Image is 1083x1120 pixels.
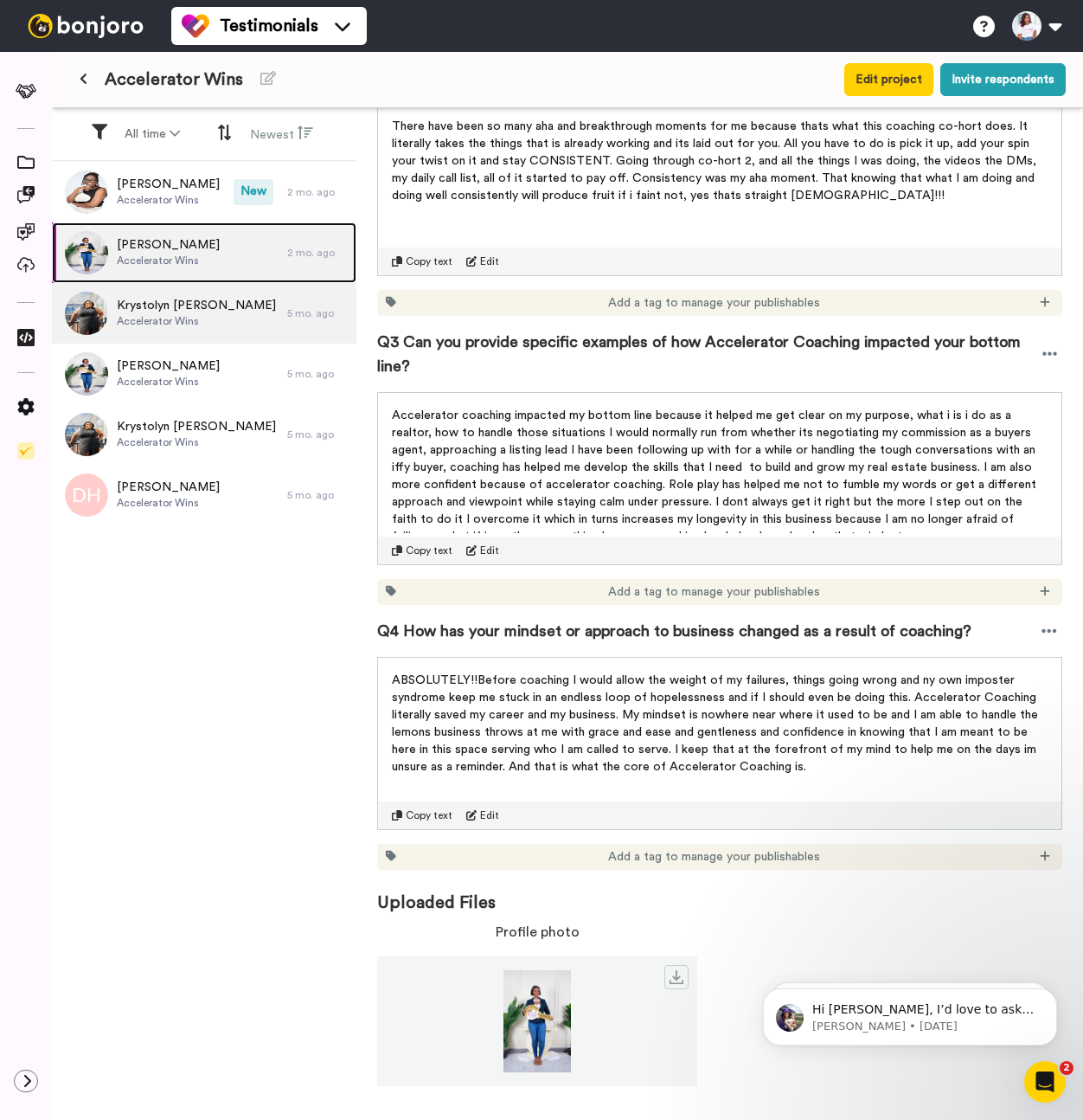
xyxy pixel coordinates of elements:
[496,922,580,943] span: Profile photo
[287,185,348,199] div: 2 mo. ago
[480,808,499,822] span: Edit
[52,283,356,344] a: Krystolyn [PERSON_NAME]Accelerator Wins5 mo. ago
[287,367,348,381] div: 5 mo. ago
[377,619,971,643] span: Q4 How has your mindset or approach to business changed as a result of coaching?
[114,119,190,150] button: All time
[65,171,108,214] img: a35143bf-7dfd-4ff0-98b9-f99988bba223.jpeg
[117,357,220,375] span: [PERSON_NAME]
[480,254,499,268] span: Edit
[287,246,348,260] div: 2 mo. ago
[1024,1061,1066,1103] iframe: Intercom live chat
[377,870,1062,915] span: Uploaded Files
[65,231,108,274] img: 75b90a24-990a-478d-8114-54fae79000e4.png
[117,418,276,435] span: Krystolyn [PERSON_NAME]
[105,68,243,92] span: Accelerator Wins
[117,236,220,254] span: [PERSON_NAME]
[117,375,220,389] span: Accelerator Wins
[940,63,1066,96] button: Invite respondents
[406,544,452,557] span: Copy text
[52,465,356,525] a: [PERSON_NAME]Accelerator Wins5 mo. ago
[65,413,108,456] img: a220c334-06a2-4cbe-ba33-ad110b85631b.jpeg
[117,314,276,328] span: Accelerator Wins
[52,222,356,283] a: [PERSON_NAME]Accelerator Wins2 mo. ago
[65,352,108,396] img: 75b90a24-990a-478d-8114-54fae79000e4.png
[406,254,452,268] span: Copy text
[117,193,220,207] span: Accelerator Wins
[21,14,151,38] img: bj-logo-header-white.svg
[737,952,1083,1073] iframe: Intercom notifications message
[117,254,220,267] span: Accelerator Wins
[392,674,1041,773] span: ABSOLUTELY!!Before coaching I would allow the weight of my failures, things going wrong and ny ow...
[287,488,348,502] div: 5 mo. ago
[117,496,220,510] span: Accelerator Wins
[287,428,348,441] div: 5 mo. ago
[480,544,499,557] span: Edit
[65,292,108,335] img: a220c334-06a2-4cbe-ba33-ad110b85631b.jpeg
[406,808,452,822] span: Copy text
[1060,1061,1073,1075] span: 2
[117,176,220,193] span: [PERSON_NAME]
[117,297,276,314] span: Krystolyn [PERSON_NAME]
[240,118,324,151] button: Newest
[52,162,356,222] a: [PERSON_NAME]Accelerator WinsNew2 mo. ago
[52,404,356,465] a: Krystolyn [PERSON_NAME]Accelerator Wins5 mo. ago
[392,409,1040,543] span: Accelerator coaching impacted my bottom line because it helped me get clear on my purpose, what i...
[392,120,1040,202] span: There have been so many aha and breakthrough moments for me because thats what this coaching co-h...
[117,479,220,496] span: [PERSON_NAME]
[608,294,820,312] span: Add a tag to manage your publishables
[608,848,820,866] span: Add a tag to manage your publishables
[844,63,933,96] button: Edit project
[220,14,318,38] span: Testimonials
[182,12,209,40] img: tm-color.svg
[17,442,35,460] img: Checklist.svg
[608,583,820,601] span: Add a tag to manage your publishables
[65,473,108,517] img: dh.png
[234,179,273,205] span: New
[117,435,276,449] span: Accelerator Wins
[377,330,1037,378] span: Q3 Can you provide specific examples of how Accelerator Coaching impacted your bottom line?
[287,306,348,320] div: 5 mo. ago
[52,344,356,404] a: [PERSON_NAME]Accelerator Wins5 mo. ago
[377,970,697,1072] img: 75b90a24-990a-478d-8114-54fae79000e4.png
